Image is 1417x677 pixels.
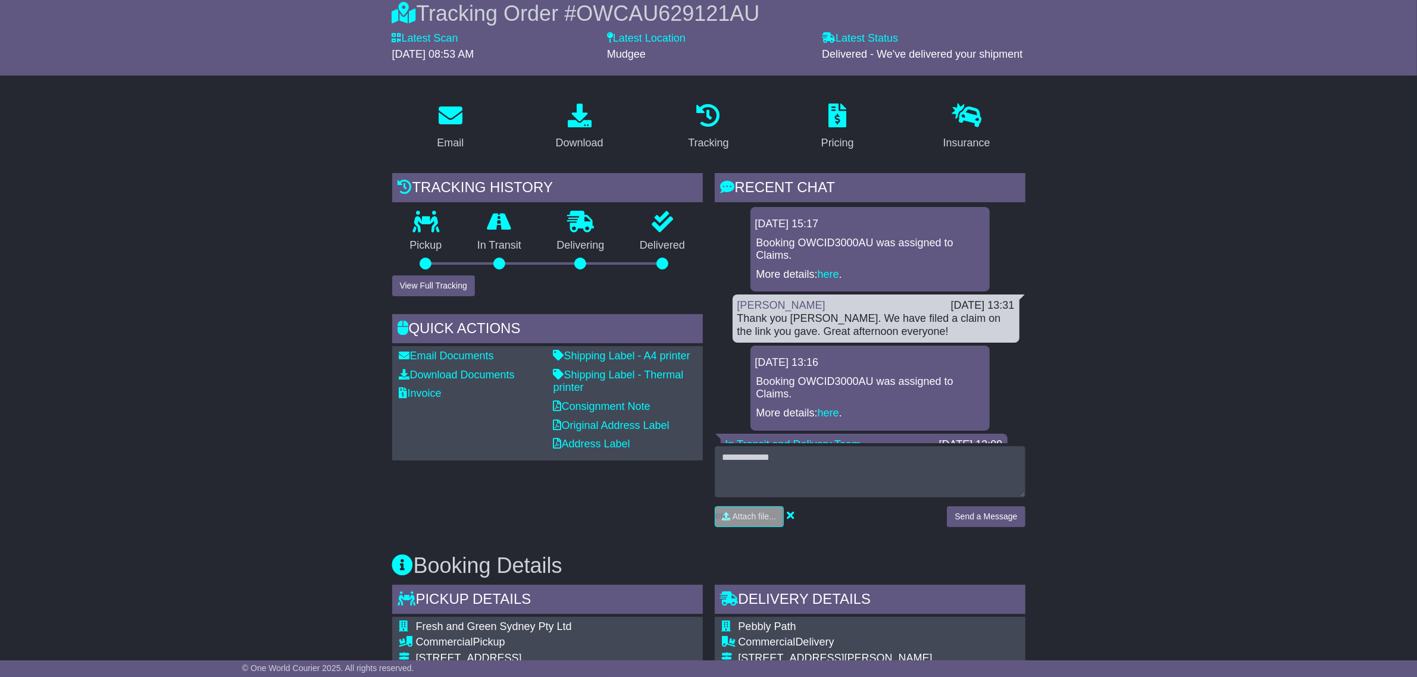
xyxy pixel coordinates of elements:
a: here [818,407,839,419]
a: Pricing [814,99,862,155]
div: [DATE] 15:17 [755,218,985,231]
span: Fresh and Green Sydney Pty Ltd [416,620,572,632]
a: Tracking [680,99,736,155]
div: [STREET_ADDRESS] [416,652,686,665]
div: Pickup [416,636,686,649]
p: Booking OWCID3000AU was assigned to Claims. [756,237,984,262]
span: Delivered - We've delivered your shipment [822,48,1022,60]
a: Address Label [553,438,630,450]
a: Consignment Note [553,400,650,412]
a: In Transit and Delivery Team [725,438,861,450]
p: Delivered [622,239,703,252]
p: In Transit [459,239,539,252]
div: Delivery Details [715,585,1025,617]
span: Pebbly Path [739,620,796,632]
span: OWCAU629121AU [576,1,759,26]
p: Delivering [539,239,623,252]
a: Shipping Label - A4 printer [553,350,690,362]
a: Original Address Label [553,419,670,431]
p: Pickup [392,239,460,252]
button: Send a Message [947,506,1025,527]
p: More details: . [756,268,984,281]
span: [DATE] 08:53 AM [392,48,474,60]
div: Tracking history [392,173,703,205]
label: Latest Status [822,32,898,45]
div: [DATE] 13:31 [951,299,1015,312]
div: Pickup Details [392,585,703,617]
div: Pricing [821,135,854,151]
a: [PERSON_NAME] [737,299,825,311]
div: Tracking Order # [392,1,1025,26]
div: RECENT CHAT [715,173,1025,205]
a: Insurance [936,99,998,155]
div: Tracking [688,135,728,151]
label: Latest Location [607,32,686,45]
div: [DATE] 13:16 [755,356,985,369]
div: Download [556,135,603,151]
span: Commercial [416,636,473,648]
a: Shipping Label - Thermal printer [553,369,684,394]
span: Commercial [739,636,796,648]
a: Invoice [399,387,442,399]
div: Insurance [943,135,990,151]
label: Latest Scan [392,32,458,45]
div: Thank you [PERSON_NAME]. We have filed a claim on the link you gave. Great afternoon everyone! [737,312,1015,338]
button: View Full Tracking [392,275,475,296]
div: [STREET_ADDRESS][PERSON_NAME] [739,652,968,665]
div: Delivery [739,636,968,649]
div: Email [437,135,464,151]
p: Booking OWCID3000AU was assigned to Claims. [756,375,984,401]
div: Quick Actions [392,314,703,346]
a: here [818,268,839,280]
a: Email Documents [399,350,494,362]
span: Mudgee [607,48,646,60]
h3: Booking Details [392,554,1025,578]
div: [DATE] 13:09 [939,438,1003,452]
span: © One World Courier 2025. All rights reserved. [242,663,414,673]
a: Download [548,99,611,155]
a: Email [429,99,471,155]
p: More details: . [756,407,984,420]
a: Download Documents [399,369,515,381]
